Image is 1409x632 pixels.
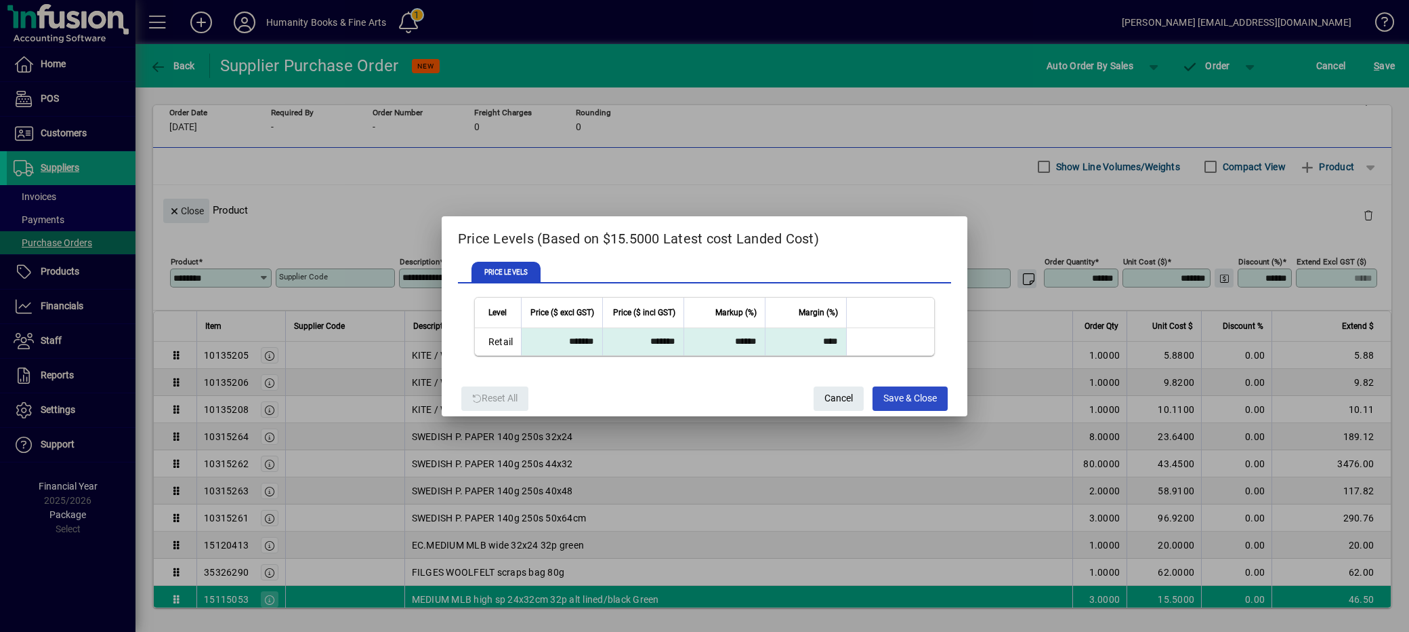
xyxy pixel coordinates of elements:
span: Markup (%) [715,305,757,320]
span: Price ($ incl GST) [613,305,675,320]
span: Cancel [824,387,853,410]
span: Save & Close [883,387,937,410]
button: Save & Close [872,387,948,411]
span: PRICE LEVELS [471,262,541,283]
span: Level [488,305,507,320]
span: Price ($ excl GST) [530,305,594,320]
button: Cancel [814,387,864,411]
h2: Price Levels (Based on $15.5000 Latest cost Landed Cost) [442,216,968,256]
span: Margin (%) [799,305,838,320]
td: Retail [475,328,522,355]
